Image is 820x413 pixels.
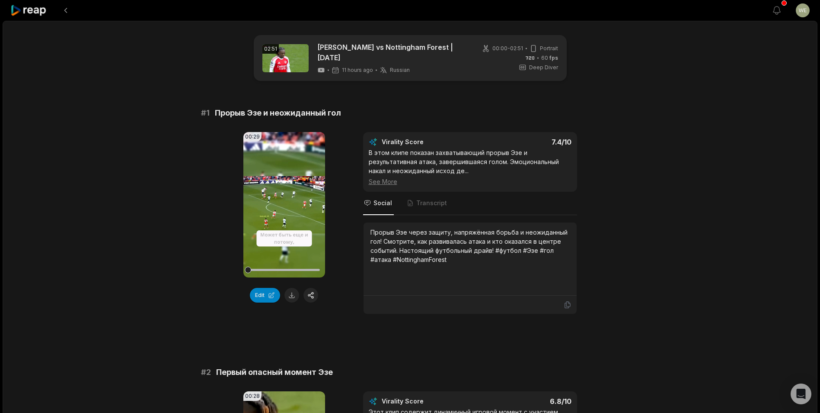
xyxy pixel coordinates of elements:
[479,397,571,406] div: 6.8 /10
[390,67,410,74] span: Russian
[369,177,571,186] div: See More
[369,148,571,186] div: В этом клипе показан захватывающий прорыв Эзе и результативная атака, завершившаяся голом. Эмоцио...
[373,199,392,207] span: Social
[382,397,475,406] div: Virality Score
[363,192,577,215] nav: Tabs
[201,107,210,119] span: # 1
[201,366,211,378] span: # 2
[215,107,341,119] span: Прорыв Эзе и неожиданный гол
[342,67,373,74] span: 11 hours ago
[549,55,558,61] span: fps
[791,384,811,404] div: Open Intercom Messenger
[529,64,558,71] span: Deep Diver
[479,138,571,146] div: 7.4 /10
[317,42,466,63] a: [PERSON_NAME] vs Nottingham Forest | [DATE]
[541,54,558,62] span: 60
[492,45,523,52] span: 00:00 - 02:51
[382,138,475,146] div: Virality Score
[370,228,570,264] div: Прорыв Эзе через защиту, напряжённая борьба и неожиданный гол! Смотрите, как развивалась атака и ...
[250,288,280,303] button: Edit
[216,366,333,378] span: Первый опасный момент Эзе
[416,199,447,207] span: Transcript
[540,45,558,52] span: Portrait
[243,132,325,277] video: Your browser does not support mp4 format.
